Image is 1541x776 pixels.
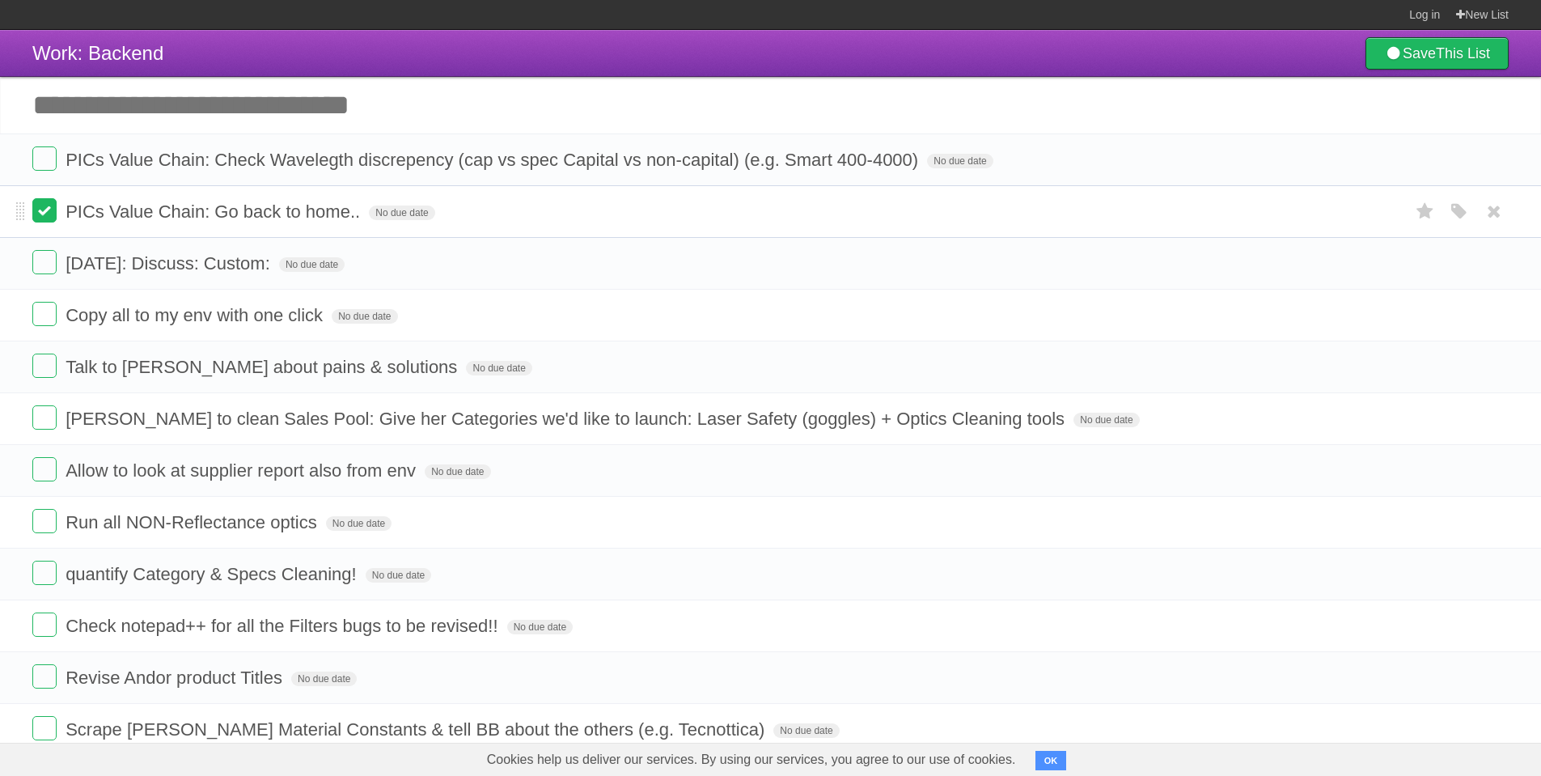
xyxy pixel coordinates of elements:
[332,309,397,324] span: No due date
[291,672,357,686] span: No due date
[66,305,327,325] span: Copy all to my env with one click
[66,512,321,532] span: Run all NON-Reflectance optics
[1035,751,1067,770] button: OK
[66,357,461,377] span: Talk to [PERSON_NAME] about pains & solutions
[66,719,768,740] span: Scrape [PERSON_NAME] Material Constants & tell BB about the others (e.g. Tecnottica)
[66,616,502,636] span: Check notepad++ for all the Filters bugs to be revised!!
[66,668,286,688] span: Revise Andor product Titles
[66,460,420,481] span: Allow to look at supplier report also from env
[66,253,274,274] span: [DATE]: Discuss: Custom:
[32,354,57,378] label: Done
[1410,198,1441,225] label: Star task
[425,464,490,479] span: No due date
[507,620,573,634] span: No due date
[366,568,431,583] span: No due date
[369,206,434,220] span: No due date
[326,516,392,531] span: No due date
[66,150,922,170] span: PICs Value Chain: Check Wavelegth discrepency (cap vs spec Capital vs non-capital) (e.g. Smart 40...
[32,198,57,223] label: Done
[66,409,1069,429] span: [PERSON_NAME] to clean Sales Pool: Give her Categories we'd like to launch: Laser Safety (goggles...
[32,302,57,326] label: Done
[773,723,839,738] span: No due date
[32,42,163,64] span: Work: Backend
[32,457,57,481] label: Done
[66,564,361,584] span: quantify Category & Specs Cleaning!
[471,744,1032,776] span: Cookies help us deliver our services. By using our services, you agree to our use of cookies.
[1436,45,1490,61] b: This List
[66,201,364,222] span: PICs Value Chain: Go back to home..
[927,154,993,168] span: No due date
[32,613,57,637] label: Done
[32,664,57,689] label: Done
[279,257,345,272] span: No due date
[32,405,57,430] label: Done
[32,250,57,274] label: Done
[32,561,57,585] label: Done
[32,509,57,533] label: Done
[1365,37,1509,70] a: SaveThis List
[32,146,57,171] label: Done
[1073,413,1139,427] span: No due date
[32,716,57,740] label: Done
[466,361,531,375] span: No due date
